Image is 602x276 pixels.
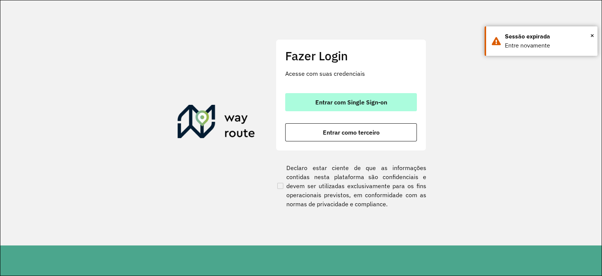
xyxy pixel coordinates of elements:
button: button [285,123,417,141]
h2: Fazer Login [285,49,417,63]
span: × [590,30,594,41]
button: button [285,93,417,111]
span: Entrar como terceiro [323,129,380,135]
div: Sessão expirada [505,32,592,41]
p: Acesse com suas credenciais [285,69,417,78]
button: Close [590,30,594,41]
div: Entre novamente [505,41,592,50]
label: Declaro estar ciente de que as informações contidas nesta plataforma são confidenciais e devem se... [276,163,426,209]
span: Entrar com Single Sign-on [315,99,387,105]
img: Roteirizador AmbevTech [178,105,255,141]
